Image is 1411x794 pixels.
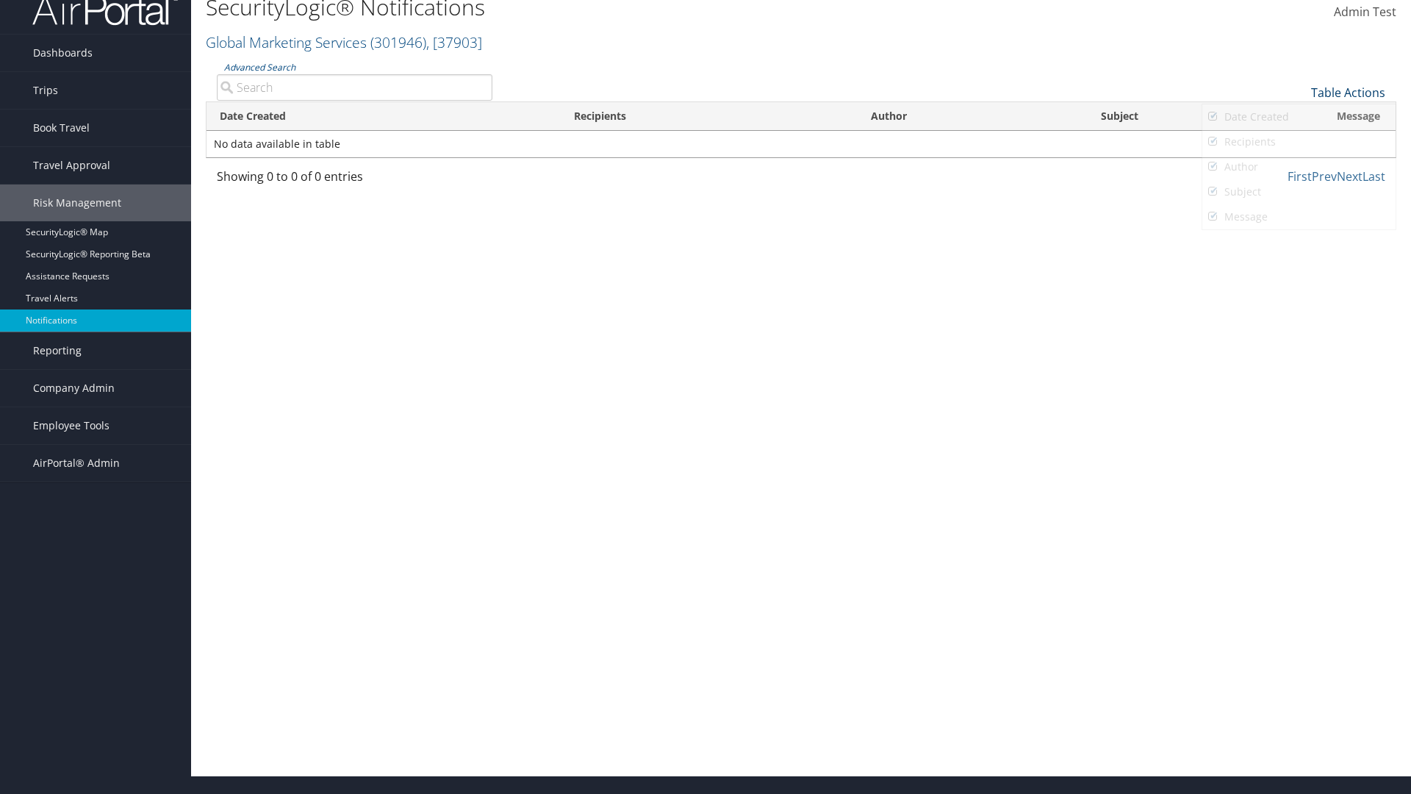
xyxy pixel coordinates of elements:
[1202,154,1396,179] a: Author
[1202,179,1396,204] a: Subject
[33,185,121,221] span: Risk Management
[33,445,120,482] span: AirPortal® Admin
[1202,204,1396,229] a: Message
[1202,129,1396,154] a: Recipients
[33,35,93,71] span: Dashboards
[33,72,58,109] span: Trips
[33,147,110,184] span: Travel Approval
[33,370,115,407] span: Company Admin
[33,110,90,146] span: Book Travel
[1202,104,1396,129] a: Date Created
[33,407,109,444] span: Employee Tools
[33,332,82,369] span: Reporting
